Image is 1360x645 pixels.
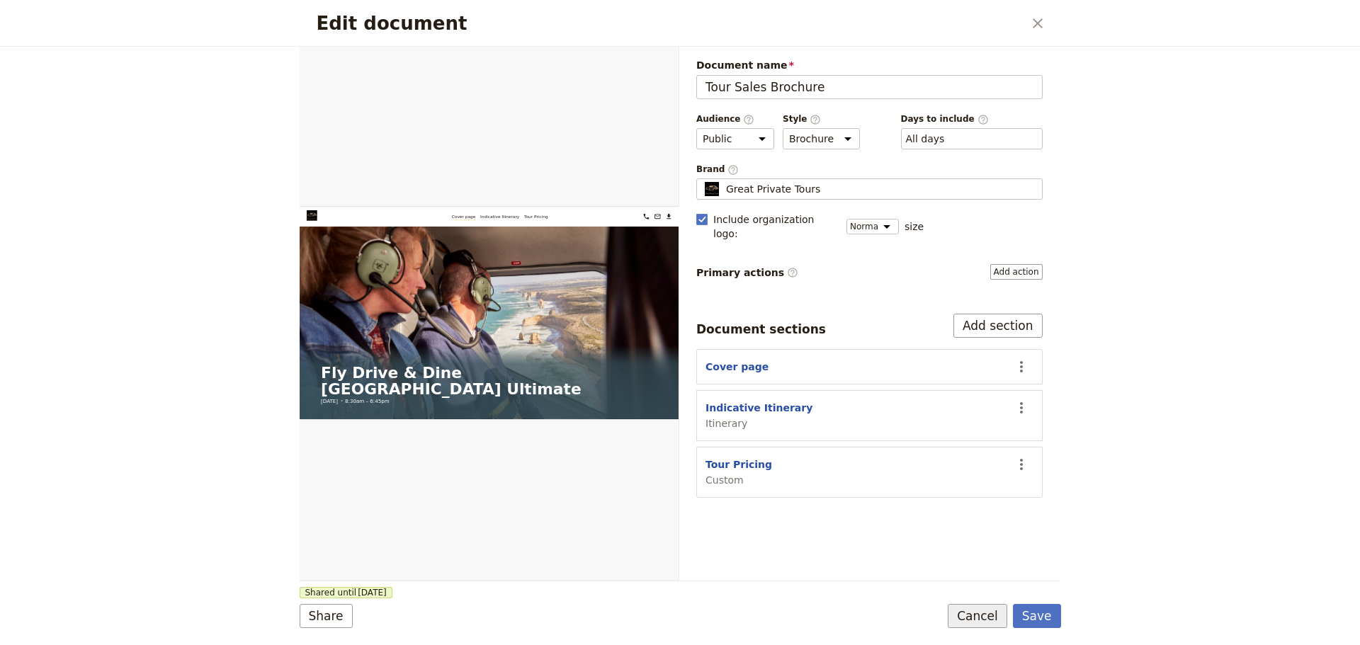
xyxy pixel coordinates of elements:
span: Include organization logo : [713,212,838,241]
button: Tour Pricing [705,457,772,472]
span: ​ [743,114,754,124]
button: Save [1013,604,1061,628]
span: Document name [696,58,1043,72]
a: Cover page [364,14,421,33]
span: 8:30am – 6:45pm [108,456,215,473]
span: [DATE] [358,587,387,598]
button: Actions [1009,355,1033,379]
span: ​ [977,114,989,124]
select: size [846,219,899,234]
a: +61 430 279 438 [817,11,841,35]
select: Audience​ [696,128,774,149]
a: Indicative Itinerary [432,14,526,33]
span: ​ [727,164,739,174]
span: Days to include [901,113,1043,125]
button: Actions [1009,452,1033,476]
span: Style [783,113,860,125]
button: Indicative Itinerary [705,401,812,415]
button: Download pdf [871,11,895,35]
span: size [905,219,924,234]
span: [DATE] [51,456,92,473]
img: Great Private Tours logo [17,8,141,33]
button: Actions [1009,396,1033,420]
button: Add section [953,314,1043,338]
img: Profile [703,182,720,196]
span: Custom [705,473,772,487]
span: Great Private Tours [726,182,820,196]
span: ​ [787,267,798,278]
button: Share [300,604,353,628]
span: Primary actions [696,266,798,280]
span: ​ [810,114,821,124]
span: Itinerary [705,416,812,430]
span: Brand [696,164,1043,176]
span: Shared until [300,587,392,598]
button: Cancel [948,604,1007,628]
div: Document sections [696,321,826,338]
button: Cover page [705,360,769,374]
input: Document name [696,75,1043,99]
button: Days to include​Clear input [906,132,945,146]
h2: Edit document [317,13,1023,34]
a: Tour Pricing [537,14,594,33]
select: Style​ [783,128,860,149]
a: bookings@greatprivatetours.com.au [844,11,868,35]
button: Primary actions​ [990,264,1043,280]
span: Audience [696,113,774,125]
h1: Fly Drive & Dine [GEOGRAPHIC_DATA] Ultimate [51,377,856,456]
button: Close dialog [1026,11,1050,35]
